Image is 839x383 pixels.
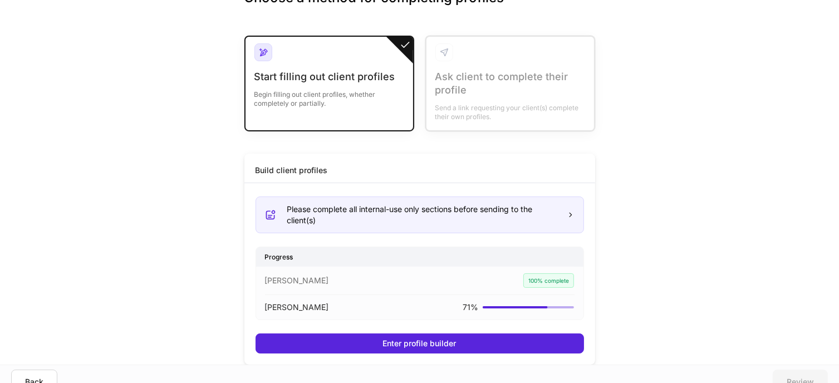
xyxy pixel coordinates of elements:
[463,302,478,313] p: 71 %
[256,165,328,176] div: Build client profiles
[254,84,404,108] div: Begin filling out client profiles, whether completely or partially.
[256,247,583,267] div: Progress
[287,204,558,226] div: Please complete all internal-use only sections before sending to the client(s)
[265,275,329,286] p: [PERSON_NAME]
[256,333,584,353] button: Enter profile builder
[254,70,404,84] div: Start filling out client profiles
[265,302,329,313] p: [PERSON_NAME]
[523,273,574,288] div: 100% complete
[383,340,457,347] div: Enter profile builder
